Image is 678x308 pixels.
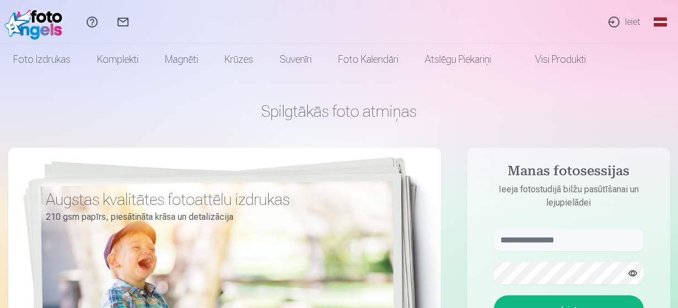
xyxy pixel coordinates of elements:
[4,4,68,40] img: /fa1
[211,44,266,75] a: Krūzes
[152,44,211,75] a: Magnēti
[483,163,655,183] h4: Manas fotosessijas
[84,44,152,75] a: Komplekti
[412,44,504,75] a: Atslēgu piekariņi
[325,44,412,75] a: Foto kalendāri
[46,190,381,209] h3: Augstas kvalitātes fotoattēlu izdrukas
[483,183,655,209] p: Ieeja fotostudijā bilžu pasūtīšanai un lejupielādei
[8,101,670,121] h1: Spilgtākās foto atmiņas
[46,209,381,225] p: 210 gsm papīrs, piesātināta krāsa un detalizācija
[266,44,325,75] a: Suvenīri
[504,44,599,75] a: Visi produkti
